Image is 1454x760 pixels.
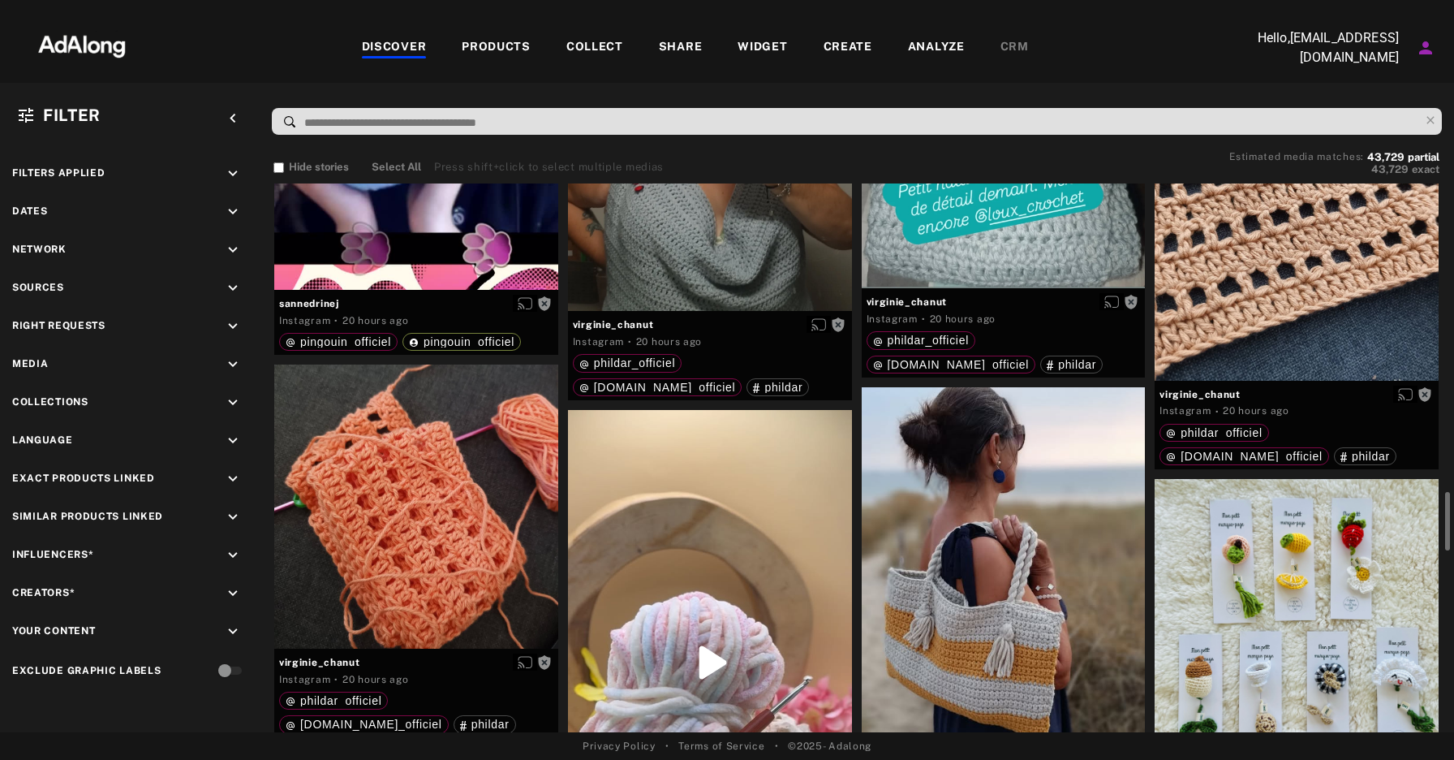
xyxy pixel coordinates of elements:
span: phildar [1058,358,1096,371]
button: Select All [372,159,421,175]
span: 43,729 [1371,163,1409,175]
i: keyboard_arrow_down [224,356,242,374]
time: 2025-08-18T12:33:37.000Z [930,313,996,325]
span: phildar_officiel [594,356,675,369]
time: 2025-08-18T12:33:37.000Z [1223,405,1288,417]
button: 43,729partial [1367,153,1439,162]
div: phildar_officiel [873,335,969,346]
span: phildar [471,718,510,731]
span: Media [12,358,49,369]
time: 2025-08-18T12:40:03.000Z [342,315,408,326]
i: keyboard_arrow_down [224,203,242,221]
span: [DOMAIN_NAME]_officiel [594,381,736,394]
a: Terms of Service [678,739,764,754]
div: happywool.com_officiel [873,359,1030,370]
span: · [922,313,926,326]
div: happywool.com_officiel [286,719,442,730]
button: Enable diffusion on this media [1393,386,1417,403]
span: · [334,314,338,327]
span: Influencers* [12,549,93,560]
i: keyboard_arrow_down [224,279,242,297]
div: Instagram [279,313,330,328]
span: phildar [764,381,802,394]
span: Your Content [12,625,95,637]
div: phildar_officiel [286,695,381,706]
div: WIDGET [738,38,787,58]
div: happywool.com_officiel [579,382,736,393]
span: [DOMAIN_NAME]_officiel [1181,450,1323,463]
i: keyboard_arrow_down [224,470,242,488]
span: Dates [12,205,48,217]
div: DISCOVER [362,38,427,58]
span: Language [12,434,73,446]
i: keyboard_arrow_down [224,165,242,183]
i: keyboard_arrow_down [224,241,242,259]
div: Instagram [867,312,918,326]
i: keyboard_arrow_left [224,110,242,127]
div: SHARE [659,38,703,58]
span: Rights not requested [1124,296,1138,307]
i: keyboard_arrow_down [224,317,242,335]
div: phildar [460,719,510,730]
span: Rights not requested [537,656,552,667]
span: · [334,673,338,686]
span: [DOMAIN_NAME]_officiel [300,718,442,731]
i: keyboard_arrow_down [224,394,242,412]
span: phildar_officiel [300,694,381,707]
button: 43,729exact [1229,162,1439,178]
img: 63233d7d88ed69de3c212112c67096b6.png [11,20,153,69]
span: pingouin_officiel [424,335,514,348]
i: keyboard_arrow_down [224,508,242,526]
span: © 2025 - Adalong [788,739,871,754]
a: Privacy Policy [583,739,656,754]
div: phildar [753,382,802,393]
div: PRODUCTS [462,38,531,58]
div: happywool.com_officiel [1166,451,1323,462]
span: Sources [12,282,64,293]
i: keyboard_arrow_down [224,623,242,641]
div: pingouin_officiel [409,336,514,348]
span: virginie_chanut [1159,387,1434,402]
div: Instagram [573,335,624,349]
button: Account settings [1412,34,1439,62]
span: • [665,739,669,754]
div: phildar_officiel [579,357,675,369]
span: virginie_chanut [573,317,847,332]
i: keyboard_arrow_down [224,432,242,450]
button: Enable diffusion on this media [807,316,831,333]
span: Right Requests [12,320,105,331]
span: phildar [1352,450,1390,463]
button: Enable diffusion on this media [513,295,537,312]
button: Enable diffusion on this media [513,654,537,671]
time: 2025-08-18T12:33:37.000Z [342,674,408,685]
button: Hide stories [273,159,349,175]
span: phildar_officiel [1181,426,1262,439]
div: COLLECT [566,38,623,58]
div: Instagram [279,672,330,687]
span: Rights not requested [537,297,552,309]
span: virginie_chanut [867,295,1141,309]
span: · [1215,405,1220,418]
span: Filter [43,106,101,125]
i: keyboard_arrow_down [224,546,242,564]
span: Exact Products Linked [12,473,155,484]
span: · [628,335,632,348]
span: 43,729 [1367,151,1405,163]
div: CREATE [824,38,872,58]
div: ANALYZE [908,38,965,58]
div: phildar [1047,359,1096,370]
time: 2025-08-18T12:33:37.000Z [636,336,702,348]
span: Collections [12,396,88,408]
div: phildar [1340,451,1390,462]
span: [DOMAIN_NAME]_officiel [888,358,1030,371]
div: CRM [1000,38,1029,58]
div: Instagram [1159,404,1211,418]
span: Similar Products Linked [12,511,163,522]
span: Rights not requested [1417,388,1432,399]
span: phildar_officiel [888,334,969,347]
span: Creators* [12,587,75,598]
span: Estimated media matches: [1229,151,1364,162]
span: sannedrinej [279,296,553,311]
span: Rights not requested [831,318,845,330]
div: Widget de chat [1373,682,1454,760]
